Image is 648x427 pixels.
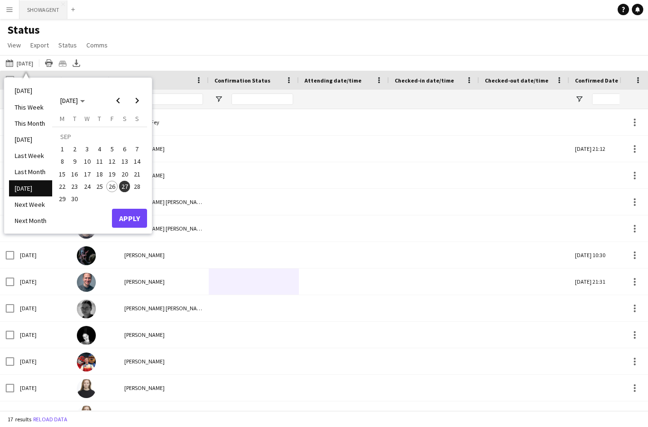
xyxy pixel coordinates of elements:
[106,181,118,192] span: 26
[81,180,93,193] button: 24-09-2025
[485,77,548,84] span: Checked-out date/time
[68,193,81,205] button: 30-09-2025
[131,168,143,180] button: 21-09-2025
[4,57,35,69] button: [DATE]
[395,77,454,84] span: Checked-in date/time
[131,155,143,167] button: 14-09-2025
[119,143,130,155] span: 6
[93,168,106,180] button: 18-09-2025
[118,180,130,193] button: 27-09-2025
[106,156,118,167] span: 12
[81,143,93,155] button: 03-09-2025
[9,180,52,196] li: [DATE]
[69,181,81,192] span: 23
[124,77,139,84] span: Name
[57,57,68,69] app-action-btn: Crew files as ZIP
[9,148,52,164] li: Last Week
[106,168,118,180] span: 19
[77,353,96,371] img: Nikolaï Havrehed
[14,269,71,295] div: [DATE]
[68,180,81,193] button: 23-09-2025
[9,99,52,115] li: This Week
[575,77,618,84] span: Confirmed Date
[109,91,128,110] button: Previous month
[81,155,93,167] button: 10-09-2025
[9,83,52,99] li: [DATE]
[56,168,68,180] button: 15-09-2025
[106,143,118,155] span: 5
[106,155,118,167] button: 12-09-2025
[569,242,636,268] div: [DATE] 10:30
[131,168,143,180] span: 21
[56,130,143,143] td: SEP
[56,92,89,109] button: Choose month and year
[231,93,293,105] input: Confirmation Status Filter Input
[55,39,81,51] a: Status
[43,57,55,69] app-action-btn: Print
[82,181,93,192] span: 24
[81,168,93,180] button: 17-09-2025
[56,168,68,180] span: 15
[68,168,81,180] button: 16-09-2025
[9,196,52,213] li: Next Week
[106,168,118,180] button: 19-09-2025
[56,143,68,155] span: 1
[131,156,143,167] span: 14
[94,168,105,180] span: 18
[84,114,90,123] span: W
[9,131,52,148] li: [DATE]
[106,143,118,155] button: 05-09-2025
[82,143,93,155] span: 3
[69,168,81,180] span: 16
[58,41,77,49] span: Status
[592,93,630,105] input: Confirmed Date Filter Input
[56,193,68,205] button: 29-09-2025
[14,295,71,321] div: [DATE]
[73,114,76,123] span: T
[9,213,52,229] li: Next Month
[14,348,71,374] div: [DATE]
[77,379,96,398] img: Linea Laursen
[31,414,69,425] button: Reload data
[69,193,81,204] span: 30
[69,156,81,167] span: 9
[124,225,206,232] span: [PERSON_NAME] [PERSON_NAME]
[77,246,96,265] img: Hanna Thorsen
[111,114,114,123] span: F
[575,95,583,103] button: Open Filter Menu
[30,41,49,49] span: Export
[128,91,147,110] button: Next month
[119,156,130,167] span: 13
[124,358,165,365] span: [PERSON_NAME]
[119,181,130,192] span: 27
[68,143,81,155] button: 02-09-2025
[124,198,206,205] span: [PERSON_NAME] [PERSON_NAME]
[118,155,130,167] button: 13-09-2025
[82,168,93,180] span: 17
[131,181,143,192] span: 28
[135,114,139,123] span: S
[9,164,52,180] li: Last Month
[118,168,130,180] button: 20-09-2025
[27,39,53,51] a: Export
[77,273,96,292] img: Philip Schmidt
[141,93,203,105] input: Name Filter Input
[14,242,71,268] div: [DATE]
[86,41,108,49] span: Comms
[569,136,636,162] div: [DATE] 21:12
[93,143,106,155] button: 04-09-2025
[8,41,21,49] span: View
[56,180,68,193] button: 22-09-2025
[56,193,68,204] span: 29
[98,114,101,123] span: T
[214,77,270,84] span: Confirmation Status
[94,156,105,167] span: 11
[131,143,143,155] button: 07-09-2025
[124,331,165,338] span: [PERSON_NAME]
[124,278,165,285] span: [PERSON_NAME]
[4,39,25,51] a: View
[112,209,147,228] button: Apply
[118,143,130,155] button: 06-09-2025
[83,39,111,51] a: Comms
[9,115,52,131] li: This Month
